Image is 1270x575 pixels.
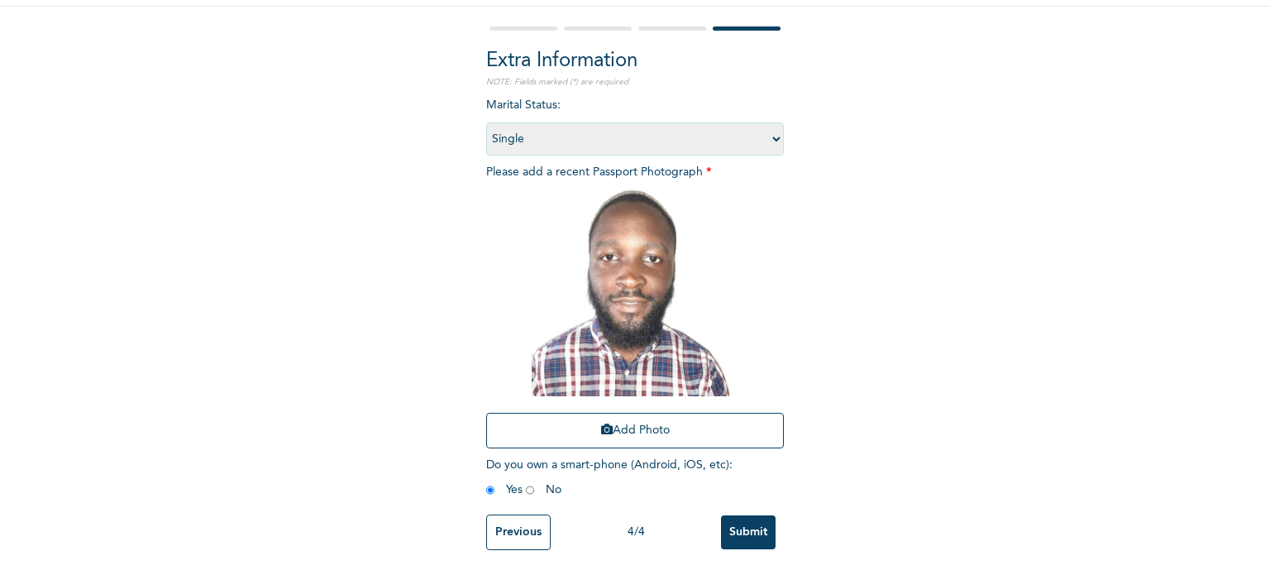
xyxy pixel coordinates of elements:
[486,515,551,550] input: Previous
[486,166,784,457] span: Please add a recent Passport Photograph
[551,524,721,541] div: 4 / 4
[532,189,738,396] img: Crop
[486,76,784,89] p: NOTE: Fields marked (*) are required
[486,459,733,496] span: Do you own a smart-phone (Android, iOS, etc) : Yes No
[486,413,784,448] button: Add Photo
[486,46,784,76] h2: Extra Information
[721,515,776,549] input: Submit
[486,99,784,145] span: Marital Status :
